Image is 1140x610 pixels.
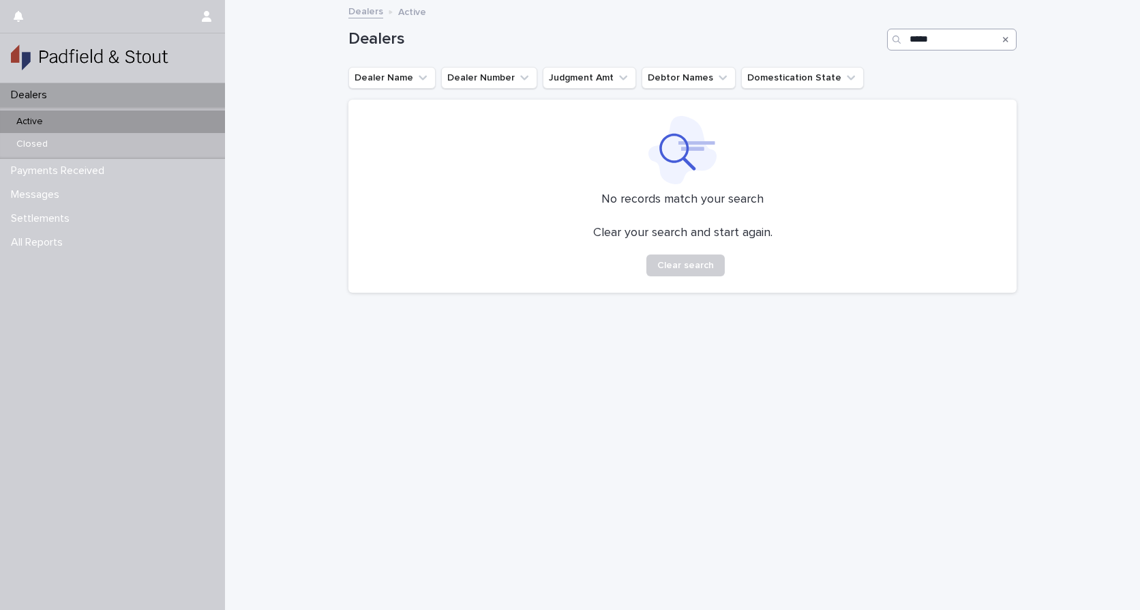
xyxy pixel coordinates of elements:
[348,29,882,49] h1: Dealers
[593,226,772,241] p: Clear your search and start again.
[543,67,636,89] button: Judgment Amt
[348,67,436,89] button: Dealer Name
[5,212,80,225] p: Settlements
[5,139,59,150] p: Closed
[741,67,864,89] button: Domestication State
[646,255,725,276] button: Clear search
[348,3,383,18] a: Dealers
[657,261,714,270] span: Clear search
[441,67,537,89] button: Dealer Number
[5,116,54,128] p: Active
[5,164,115,177] p: Payments Received
[887,29,1017,50] input: Search
[365,192,1000,207] p: No records match your search
[398,3,426,18] p: Active
[5,89,58,102] p: Dealers
[5,188,70,201] p: Messages
[11,44,168,72] img: gSPaZaQw2XYDTaYHK8uQ
[642,67,736,89] button: Debtor Names
[5,236,74,249] p: All Reports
